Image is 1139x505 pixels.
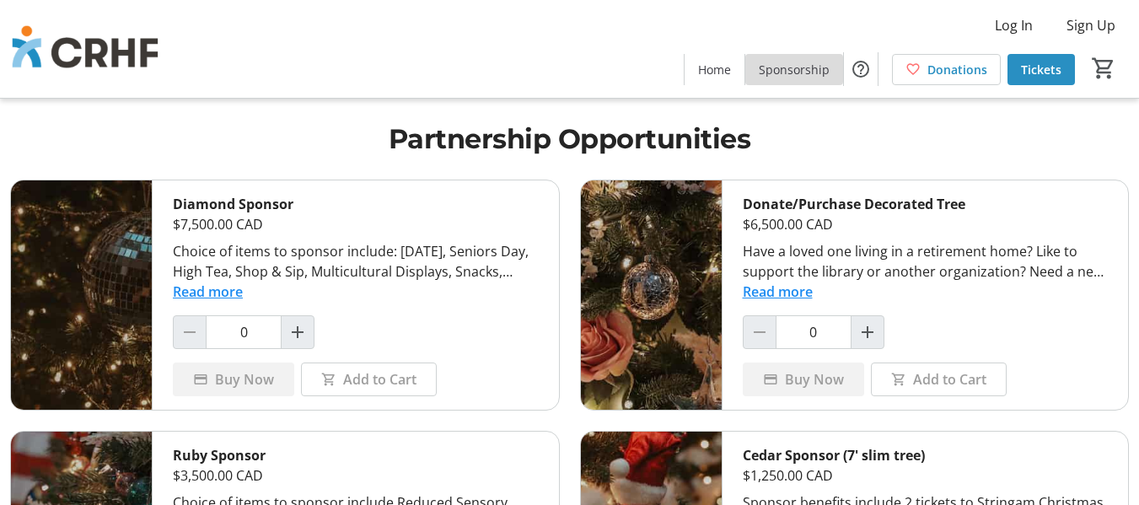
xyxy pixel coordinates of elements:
[743,282,813,302] button: Read more
[282,316,314,348] button: Increment by one
[10,119,1129,159] h1: Partnership Opportunities
[1007,54,1075,85] a: Tickets
[206,315,282,349] input: Diamond Sponsor Quantity
[1053,12,1129,39] button: Sign Up
[743,465,1109,486] div: $1,250.00 CAD
[10,7,160,91] img: Chinook Regional Hospital Foundation's Logo
[892,54,1001,85] a: Donations
[173,194,539,214] div: Diamond Sponsor
[173,445,539,465] div: Ruby Sponsor
[173,282,243,302] button: Read more
[581,180,722,410] img: Donate/Purchase Decorated Tree
[698,61,731,78] span: Home
[743,241,1109,282] div: Have a loved one living in a retirement home? Like to support the library or another organization...
[927,61,987,78] span: Donations
[173,241,539,282] div: Choice of items to sponsor include: [DATE], Seniors Day, High Tea, Shop & Sip, Multicultural Disp...
[776,315,852,349] input: Donate/Purchase Decorated Tree Quantity
[173,465,539,486] div: $3,500.00 CAD
[852,316,884,348] button: Increment by one
[685,54,744,85] a: Home
[1088,53,1119,83] button: Cart
[995,15,1033,35] span: Log In
[759,61,830,78] span: Sponsorship
[173,214,539,234] div: $7,500.00 CAD
[743,194,1109,214] div: Donate/Purchase Decorated Tree
[1066,15,1115,35] span: Sign Up
[743,445,1109,465] div: Cedar Sponsor (7' slim tree)
[844,52,878,86] button: Help
[1021,61,1061,78] span: Tickets
[11,180,152,410] img: Diamond Sponsor
[981,12,1046,39] button: Log In
[745,54,843,85] a: Sponsorship
[743,214,1109,234] div: $6,500.00 CAD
